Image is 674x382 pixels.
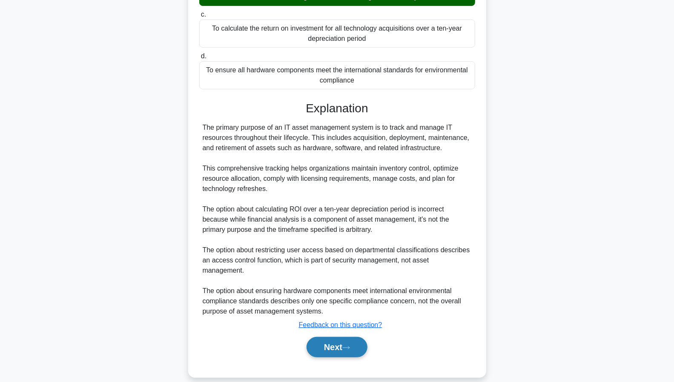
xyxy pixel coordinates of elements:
span: c. [201,11,206,18]
div: To calculate the return on investment for all technology acquisitions over a ten-year depreciatio... [199,20,475,48]
button: Next [307,337,367,357]
h3: Explanation [204,101,470,116]
a: Feedback on this question? [299,321,382,328]
span: d. [201,52,207,60]
div: To ensure all hardware components meet the international standards for environmental compliance [199,61,475,89]
div: The primary purpose of an IT asset management system is to track and manage IT resources througho... [203,123,472,316]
